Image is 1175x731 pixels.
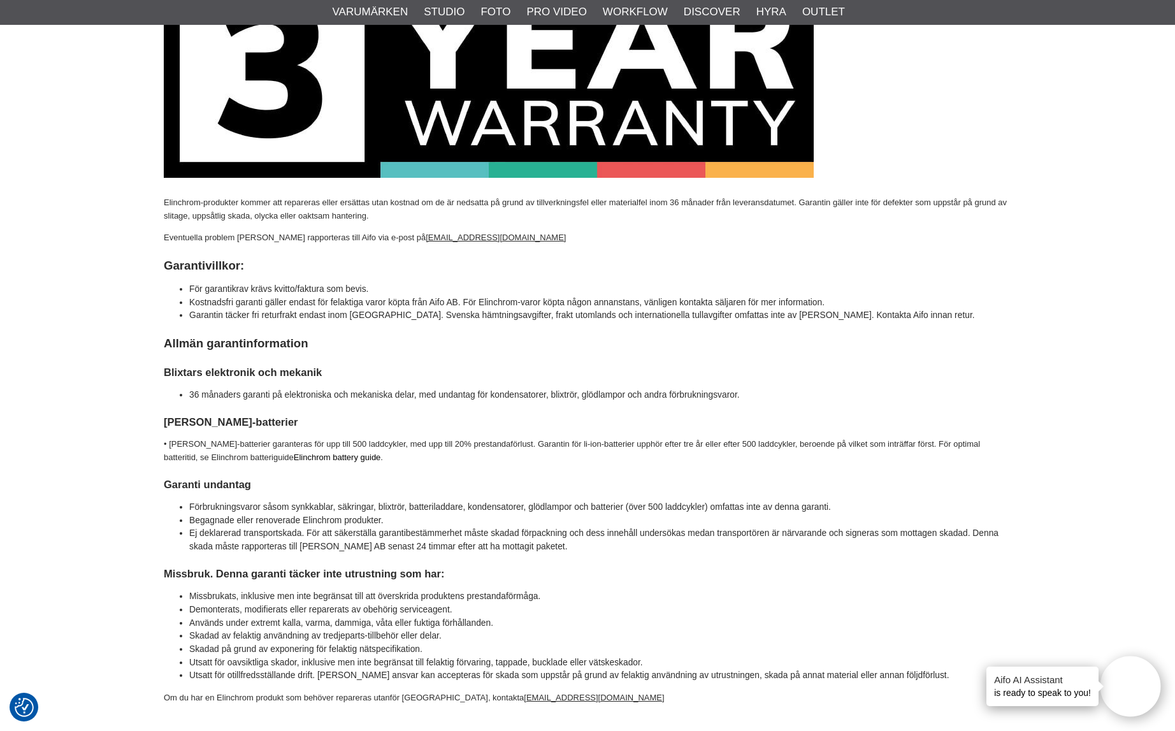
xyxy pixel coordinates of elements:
li: Demonterats, modifierats eller reparerats av obehörig serviceagent. [189,604,1011,617]
h4: Aifo AI Assistant [994,673,1091,686]
a: [EMAIL_ADDRESS][DOMAIN_NAME] [524,693,664,702]
h3: Allmän garantinformation [164,335,1011,352]
p: Om du har en Elinchrom produkt som behöver repareras utanför [GEOGRAPHIC_DATA], kontakta [164,691,1011,705]
a: Varumärken [333,4,408,20]
p: • [PERSON_NAME]-batterier garanteras för upp till 500 laddcykler, med upp till 20% prestandaförlu... [164,438,1011,465]
a: Elinchrom battery guide [294,452,381,462]
a: Outlet [802,4,845,20]
a: Discover [684,4,740,20]
img: Revisit consent button [15,698,34,717]
li: Utsatt för otillfredsställande drift. [PERSON_NAME] ansvar kan accepteras för skada som uppstår p... [189,669,1011,683]
a: Foto [480,4,510,20]
h4: [PERSON_NAME]-batterier [164,415,1011,430]
a: [EMAIL_ADDRESS][DOMAIN_NAME] [426,233,566,242]
li: Kostnadsfri garanti gäller endast för felaktiga varor köpta från Aifo AB. För Elinchrom-varor köp... [189,296,1011,310]
h4: Missbruk. Denna garanti täcker inte utrustning som har: [164,567,1011,581]
button: Samtyckesinställningar [15,696,34,719]
a: Workflow [603,4,668,20]
h3: Garantivillkor: [164,257,1011,274]
li: 36 månaders garanti på elektroniska och mekaniska delar, med undantag för kondensatorer, blixtrör... [189,389,1011,402]
a: Studio [424,4,465,20]
div: is ready to speak to you! [986,667,1099,706]
li: Skadad av felaktig användning av tredjeparts-tillbehör eller delar. [189,630,1011,643]
p: Elinchrom-produkter kommer att repareras eller ersättas utan kostnad om de är nedsatta på grund a... [164,196,1011,223]
li: Används under extremt kalla, varma, dammiga, våta eller fuktiga förhållanden. [189,617,1011,630]
li: Förbrukningsvaror såsom synkkablar, säkringar, blixtrör, batteriladdare, kondensatorer, glödlampo... [189,501,1011,514]
li: Missbrukats, inklusive men inte begränsat till att överskrida produktens prestandaförmåga. [189,590,1011,604]
a: Pro Video [526,4,586,20]
li: Utsatt för oavsiktliga skador, inklusive men inte begränsat till felaktig förvaring, tappade, buc... [189,656,1011,670]
li: Garantin täcker fri returfrakt endast inom [GEOGRAPHIC_DATA]. Svenska hämtningsavgifter, frakt ut... [189,309,1011,322]
li: Ej deklarerad transportskada. För att säkerställa garantibestämmerhet måste skadad förpackning oc... [189,527,1011,553]
li: Skadad på grund av exponering för felaktig nätspecifikation. [189,643,1011,656]
p: Eventuella problem [PERSON_NAME] rapporteras till Aifo via e-post på [164,231,1011,245]
li: Begagnade eller renoverade Elinchrom produkter. [189,514,1011,528]
h4: Blixtars elektronik och mekanik [164,365,1011,380]
h4: Garanti undantag [164,477,1011,492]
a: Hyra [756,4,786,20]
li: För garantikrav krävs kvitto/faktura som bevis. [189,283,1011,296]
